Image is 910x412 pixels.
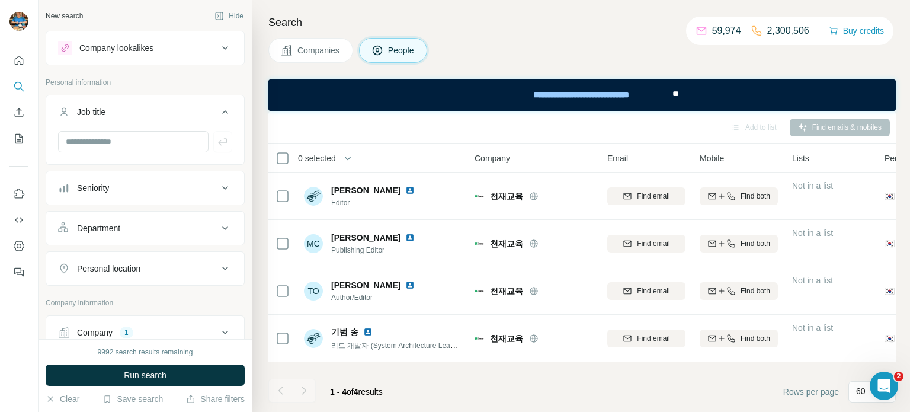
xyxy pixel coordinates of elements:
button: Quick start [9,50,28,71]
button: Clear [46,393,79,405]
span: 🇰🇷 [885,285,895,297]
span: Find both [741,238,770,249]
span: Find email [637,191,669,202]
button: Enrich CSV [9,102,28,123]
span: Not in a list [792,276,833,285]
button: Use Surfe on LinkedIn [9,183,28,205]
button: Find email [607,282,685,300]
span: Lists [792,152,809,164]
p: Company information [46,298,245,308]
p: Personal information [46,77,245,88]
span: Email [607,152,628,164]
img: Avatar [9,12,28,31]
img: Avatar [304,329,323,348]
div: 1 [120,327,133,338]
span: results [330,387,383,397]
span: 1 - 4 [330,387,347,397]
button: Department [46,214,244,242]
div: Job title [77,106,105,118]
span: 기범 송 [331,326,358,338]
span: Company [475,152,510,164]
button: Hide [206,7,252,25]
div: MC [304,234,323,253]
div: New search [46,11,83,21]
p: 59,974 [712,24,741,38]
button: Save search [102,393,163,405]
span: Companies [297,44,341,56]
button: Find both [700,235,778,253]
img: Avatar [304,187,323,206]
span: Find email [637,333,669,344]
div: 9992 search results remaining [98,347,193,357]
span: Find both [741,333,770,344]
img: LinkedIn logo [405,280,415,290]
div: Company [77,327,113,338]
img: Logo of 천재교육 [475,286,484,296]
img: LinkedIn logo [405,186,415,195]
button: Job title [46,98,244,131]
span: of [347,387,354,397]
img: Logo of 천재교육 [475,334,484,343]
button: Find both [700,330,778,347]
span: Not in a list [792,228,833,238]
span: Find email [637,286,669,296]
button: Share filters [186,393,245,405]
span: 🇰🇷 [885,333,895,344]
div: TO [304,282,323,301]
span: Not in a list [792,181,833,190]
div: Seniority [77,182,109,194]
button: Use Surfe API [9,209,28,231]
span: [PERSON_NAME] [331,232,400,244]
span: 4 [354,387,358,397]
span: People [388,44,415,56]
button: Company1 [46,318,244,347]
button: Buy credits [829,23,884,39]
img: Logo of 천재교육 [475,191,484,201]
button: Feedback [9,261,28,283]
h4: Search [268,14,896,31]
button: Run search [46,365,245,386]
button: Dashboard [9,235,28,257]
img: LinkedIn logo [405,233,415,242]
button: Find email [607,235,685,253]
span: 🇰🇷 [885,238,895,250]
button: Find both [700,187,778,205]
span: 0 selected [298,152,336,164]
span: Find both [741,191,770,202]
span: Rows per page [783,386,839,398]
button: My lists [9,128,28,149]
img: Logo of 천재교육 [475,239,484,248]
span: Author/Editor [331,292,419,303]
button: Find email [607,187,685,205]
iframe: Intercom live chat [870,372,898,400]
button: Find email [607,330,685,347]
span: Editor [331,197,419,208]
span: Publishing Editor [331,245,419,255]
p: 60 [856,385,866,397]
span: 천재교육 [490,190,523,202]
button: Search [9,76,28,97]
span: 🇰🇷 [885,190,895,202]
div: Personal location [77,263,140,274]
span: [PERSON_NAME] [331,279,400,291]
button: Seniority [46,174,244,202]
span: [PERSON_NAME] [331,184,400,196]
p: 2,300,506 [767,24,809,38]
img: LinkedIn logo [363,327,373,337]
span: 천재교육 [490,238,523,250]
div: Company lookalikes [79,42,153,54]
button: Company lookalikes [46,34,244,62]
span: 2 [894,372,903,381]
span: Find email [637,238,669,249]
button: Personal location [46,254,244,283]
span: 리드 개발자 (System Architecture Lead) & 시스템 아키텍쳐 (Architecture & DevOps) [331,340,596,350]
span: 천재교육 [490,333,523,344]
span: Find both [741,286,770,296]
span: Run search [124,369,166,381]
div: Department [77,222,120,234]
iframe: Banner [268,79,896,111]
button: Find both [700,282,778,300]
span: Not in a list [792,323,833,333]
span: Mobile [700,152,724,164]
